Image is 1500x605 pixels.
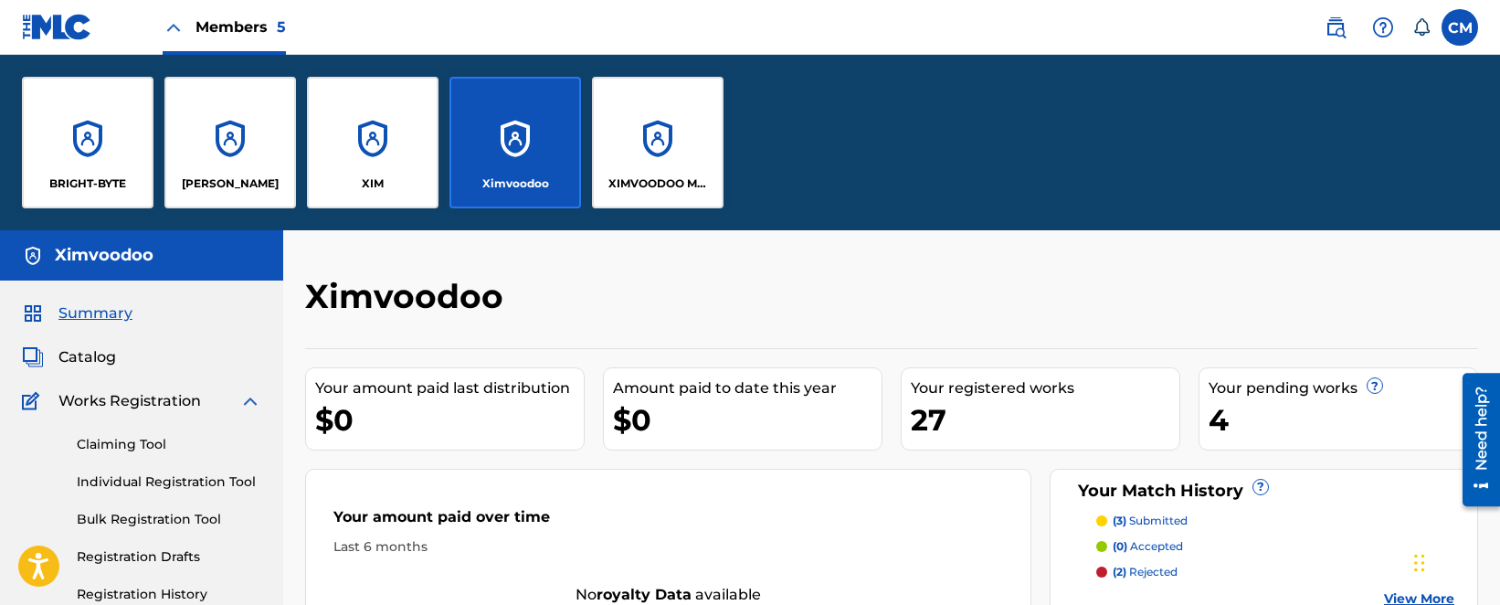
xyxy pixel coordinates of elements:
span: ? [1368,378,1382,393]
span: ? [1253,480,1268,494]
a: AccountsBRIGHT-BYTE [22,77,153,208]
div: Notifications [1412,18,1431,37]
p: rejected [1113,564,1178,580]
img: Accounts [22,245,44,267]
a: Registration Drafts [77,547,261,567]
h5: Ximvoodoo [55,245,153,266]
a: Accounts[PERSON_NAME] [164,77,296,208]
h2: Ximvoodoo [305,276,512,317]
a: Claiming Tool [77,435,261,454]
div: $0 [613,399,882,440]
div: Your Match History [1073,479,1454,504]
div: Drag [1414,536,1425,590]
div: Your registered works [911,377,1179,399]
img: search [1325,16,1347,38]
a: AccountsXIMVOODOO MUSIC [592,77,724,208]
p: Cheryl Morey [182,175,279,192]
span: 5 [277,18,286,36]
div: Your amount paid last distribution [315,377,584,399]
img: help [1372,16,1394,38]
a: Registration History [77,585,261,604]
img: expand [239,390,261,412]
span: Works Registration [58,390,201,412]
img: Works Registration [22,390,46,412]
a: Public Search [1317,9,1354,46]
iframe: Resource Center [1449,366,1500,513]
a: Bulk Registration Tool [77,510,261,529]
span: Catalog [58,346,116,368]
a: Individual Registration Tool [77,472,261,492]
p: submitted [1113,513,1188,529]
span: Summary [58,302,132,324]
a: (0) accepted [1096,538,1454,555]
span: (3) [1113,514,1126,527]
img: Summary [22,302,44,324]
a: AccountsXIM [307,77,438,208]
div: 4 [1209,399,1477,440]
span: Members [195,16,286,37]
div: Your amount paid over time [333,506,1003,537]
span: (2) [1113,565,1126,578]
span: (0) [1113,539,1127,553]
strong: royalty data [597,586,692,603]
p: Ximvoodoo [482,175,549,192]
div: Last 6 months [333,537,1003,557]
img: MLC Logo [22,14,92,40]
a: AccountsXimvoodoo [449,77,581,208]
div: Amount paid to date this year [613,377,882,399]
p: XIMVOODOO MUSIC [608,175,708,192]
a: CatalogCatalog [22,346,116,368]
div: Help [1365,9,1401,46]
p: XIM [362,175,384,192]
p: accepted [1113,538,1183,555]
div: $0 [315,399,584,440]
div: 27 [911,399,1179,440]
div: Your pending works [1209,377,1477,399]
div: User Menu [1442,9,1478,46]
a: SummarySummary [22,302,132,324]
img: Close [163,16,185,38]
iframe: Chat Widget [1409,517,1500,605]
a: (3) submitted [1096,513,1454,529]
a: (2) rejected [1096,564,1454,580]
p: BRIGHT-BYTE [49,175,126,192]
img: Catalog [22,346,44,368]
